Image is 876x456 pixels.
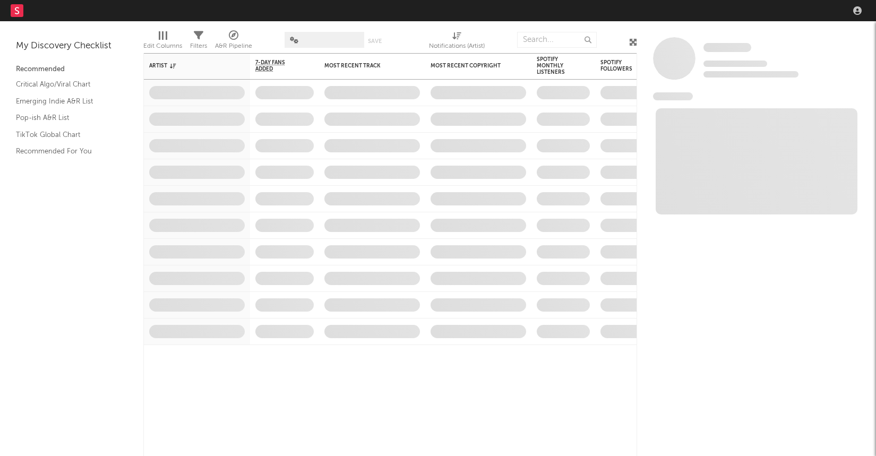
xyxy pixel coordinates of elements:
[16,63,127,76] div: Recommended
[16,129,117,141] a: TikTok Global Chart
[429,27,485,57] div: Notifications (Artist)
[143,40,182,53] div: Edit Columns
[16,145,117,157] a: Recommended For You
[653,92,693,100] span: News Feed
[16,96,117,107] a: Emerging Indie A&R List
[600,59,638,72] div: Spotify Followers
[16,40,127,53] div: My Discovery Checklist
[703,61,767,67] span: Tracking Since: [DATE]
[368,38,382,44] button: Save
[215,40,252,53] div: A&R Pipeline
[703,71,798,78] span: 0 fans last week
[215,27,252,57] div: A&R Pipeline
[537,56,574,75] div: Spotify Monthly Listeners
[703,42,751,53] a: Some Artist
[703,43,751,52] span: Some Artist
[324,63,404,69] div: Most Recent Track
[431,63,510,69] div: Most Recent Copyright
[429,40,485,53] div: Notifications (Artist)
[149,63,229,69] div: Artist
[517,32,597,48] input: Search...
[16,79,117,90] a: Critical Algo/Viral Chart
[16,112,117,124] a: Pop-ish A&R List
[190,40,207,53] div: Filters
[143,27,182,57] div: Edit Columns
[255,59,298,72] span: 7-Day Fans Added
[190,27,207,57] div: Filters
